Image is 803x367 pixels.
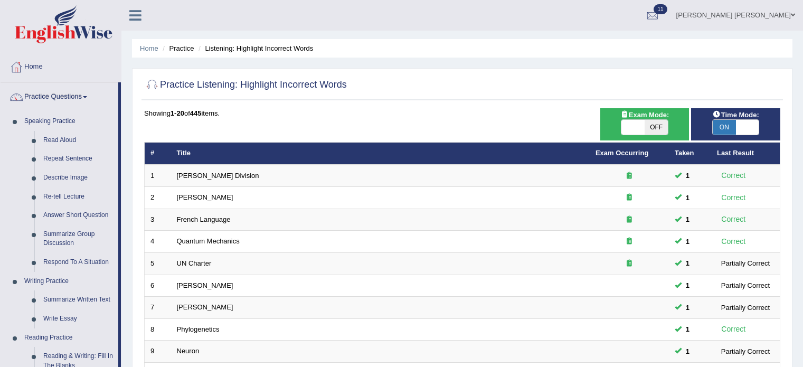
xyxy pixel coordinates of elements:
[682,280,694,291] span: You can still take this question
[708,109,763,120] span: Time Mode:
[39,187,118,206] a: Re-tell Lecture
[140,44,158,52] a: Home
[39,149,118,168] a: Repeat Sentence
[713,120,736,135] span: ON
[1,52,121,79] a: Home
[596,149,648,157] a: Exam Occurring
[654,4,667,14] span: 11
[20,272,118,291] a: Writing Practice
[717,213,750,225] div: Correct
[177,237,240,245] a: Quantum Mechanics
[596,193,663,203] div: Exam occurring question
[596,237,663,247] div: Exam occurring question
[145,231,171,253] td: 4
[717,323,750,335] div: Correct
[39,290,118,309] a: Summarize Written Text
[682,170,694,181] span: You can still take this question
[717,280,774,291] div: Partially Correct
[20,328,118,347] a: Reading Practice
[1,82,118,109] a: Practice Questions
[682,192,694,203] span: You can still take this question
[682,214,694,225] span: You can still take this question
[645,120,668,135] span: OFF
[717,236,750,248] div: Correct
[669,143,711,165] th: Taken
[145,143,171,165] th: #
[145,297,171,319] td: 7
[682,236,694,247] span: You can still take this question
[39,168,118,187] a: Describe Image
[39,309,118,328] a: Write Essay
[145,275,171,297] td: 6
[682,258,694,269] span: You can still take this question
[596,215,663,225] div: Exam occurring question
[596,171,663,181] div: Exam occurring question
[145,209,171,231] td: 3
[190,109,202,117] b: 445
[177,193,233,201] a: [PERSON_NAME]
[717,302,774,313] div: Partially Correct
[596,259,663,269] div: Exam occurring question
[682,324,694,335] span: You can still take this question
[711,143,780,165] th: Last Result
[39,206,118,225] a: Answer Short Question
[717,258,774,269] div: Partially Correct
[160,43,194,53] li: Practice
[616,109,673,120] span: Exam Mode:
[39,225,118,253] a: Summarize Group Discussion
[171,109,184,117] b: 1-20
[717,346,774,357] div: Partially Correct
[682,302,694,313] span: You can still take this question
[177,259,212,267] a: UN Charter
[177,172,259,180] a: [PERSON_NAME] Division
[39,253,118,272] a: Respond To A Situation
[144,77,347,93] h2: Practice Listening: Highlight Incorrect Words
[39,131,118,150] a: Read Aloud
[600,108,689,140] div: Show exams occurring in exams
[145,253,171,275] td: 5
[177,281,233,289] a: [PERSON_NAME]
[682,346,694,357] span: You can still take this question
[196,43,313,53] li: Listening: Highlight Incorrect Words
[177,303,233,311] a: [PERSON_NAME]
[145,341,171,363] td: 9
[144,108,780,118] div: Showing of items.
[145,165,171,187] td: 1
[717,170,750,182] div: Correct
[20,112,118,131] a: Speaking Practice
[145,187,171,209] td: 2
[177,325,220,333] a: Phylogenetics
[177,347,200,355] a: Neuron
[177,215,231,223] a: French Language
[171,143,590,165] th: Title
[717,192,750,204] div: Correct
[145,318,171,341] td: 8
